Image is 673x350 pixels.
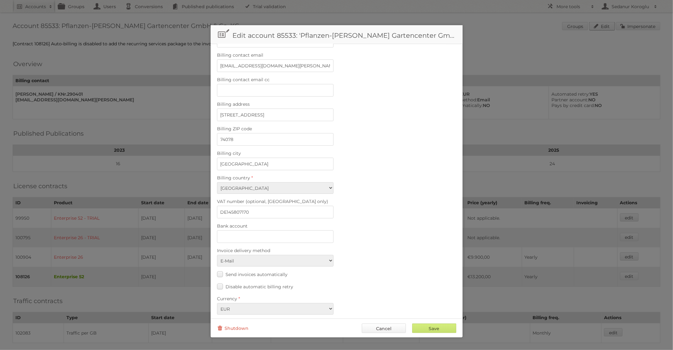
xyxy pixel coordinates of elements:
[217,101,250,107] span: Billing address
[217,324,249,333] a: Shutdown
[217,248,271,253] span: Invoice delivery method
[217,150,241,156] span: Billing city
[226,284,294,290] span: Disable automatic billing retry
[226,272,288,277] span: Send invoices automatically
[211,25,463,44] h1: Edit account 85533: 'Pflanzen-[PERSON_NAME] Gartencenter GmbH & Co. KG'
[217,223,248,229] span: Bank account
[362,324,406,333] a: Cancel
[217,126,252,132] span: Billing ZIP code
[217,52,264,58] span: Billing contact email
[217,175,250,181] span: Billing country
[217,77,270,82] span: Billing contact email cc
[217,199,328,204] span: VAT number (optional, [GEOGRAPHIC_DATA] only)
[412,324,456,333] input: Save
[217,296,237,302] span: Currency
